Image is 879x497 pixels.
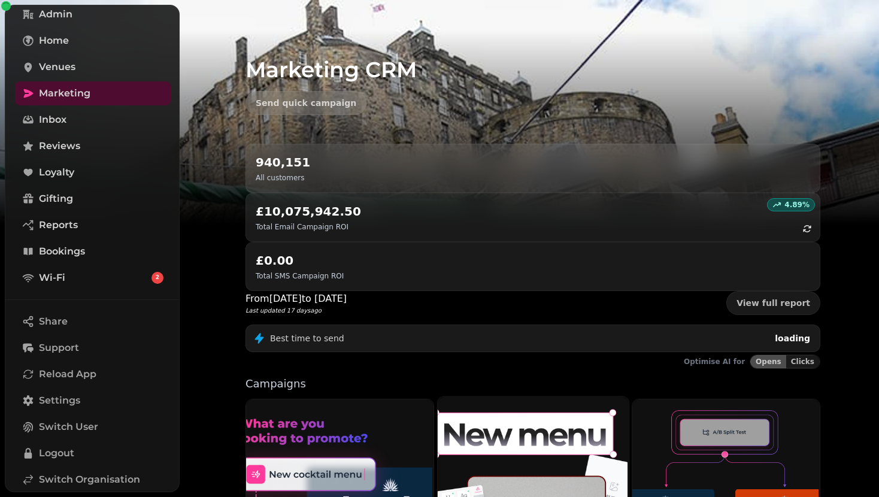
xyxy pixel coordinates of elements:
[39,113,66,127] span: Inbox
[15,415,171,439] button: Switch User
[15,213,171,237] a: Reports
[684,357,745,366] p: Optimise AI for
[15,134,171,158] a: Reviews
[156,274,159,282] span: 2
[39,34,69,48] span: Home
[39,244,85,259] span: Bookings
[15,55,171,79] a: Venues
[15,468,171,492] a: Switch Organisation
[39,472,140,487] span: Switch Organisation
[784,200,810,210] p: 4.89 %
[39,218,78,232] span: Reports
[756,358,781,365] span: Opens
[256,154,310,171] h2: 940,151
[256,271,344,281] p: Total SMS Campaign ROI
[245,292,347,306] p: From [DATE] to [DATE]
[256,252,344,269] h2: £0.00
[245,306,347,315] p: Last updated 17 days ago
[15,160,171,184] a: Loyalty
[15,187,171,211] a: Gifting
[15,336,171,360] button: Support
[39,192,73,206] span: Gifting
[39,139,80,153] span: Reviews
[726,291,820,315] a: View full report
[39,314,68,329] span: Share
[39,60,75,74] span: Venues
[39,7,72,22] span: Admin
[245,91,366,115] button: Send quick campaign
[786,355,820,368] button: Clicks
[15,29,171,53] a: Home
[15,441,171,465] button: Logout
[15,362,171,386] button: Reload App
[256,173,310,183] p: All customers
[245,29,820,81] h1: Marketing CRM
[15,2,171,26] a: Admin
[797,219,817,239] button: refresh
[39,165,74,180] span: Loyalty
[750,355,786,368] button: Opens
[39,341,79,355] span: Support
[39,446,74,460] span: Logout
[791,358,814,365] span: Clicks
[15,81,171,105] a: Marketing
[256,222,361,232] p: Total Email Campaign ROI
[15,240,171,263] a: Bookings
[39,271,65,285] span: Wi-Fi
[256,203,361,220] h2: £10,075,942.50
[39,420,98,434] span: Switch User
[39,367,96,381] span: Reload App
[245,378,820,389] p: Campaigns
[15,389,171,413] a: Settings
[256,99,356,107] span: Send quick campaign
[15,266,171,290] a: Wi-Fi2
[39,393,80,408] span: Settings
[39,86,90,101] span: Marketing
[15,310,171,334] button: Share
[15,108,171,132] a: Inbox
[270,332,344,344] p: Best time to send
[775,334,810,343] span: loading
